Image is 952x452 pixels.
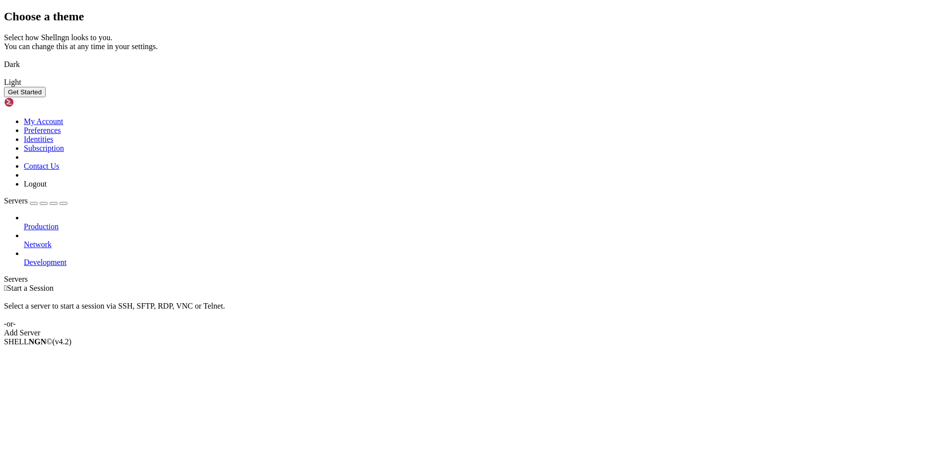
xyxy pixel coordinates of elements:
a: Development [24,258,948,267]
span: 4.2.0 [53,337,72,346]
a: Network [24,240,948,249]
div: Select how Shellngn looks to you. You can change this at any time in your settings. [4,33,948,51]
li: Network [24,231,948,249]
span: SHELL © [4,337,71,346]
span: Production [24,222,59,231]
span:  [4,284,7,292]
img: Shellngn [4,97,61,107]
li: Development [24,249,948,267]
a: Production [24,222,948,231]
a: Logout [24,180,47,188]
span: Start a Session [7,284,54,292]
li: Production [24,213,948,231]
div: Select a server to start a session via SSH, SFTP, RDP, VNC or Telnet. -or- [4,293,948,328]
a: Preferences [24,126,61,134]
a: Identities [24,135,54,143]
a: Contact Us [24,162,59,170]
a: Subscription [24,144,64,152]
a: My Account [24,117,63,126]
div: Light [4,78,948,87]
button: Get Started [4,87,46,97]
span: Servers [4,196,28,205]
span: Network [24,240,52,249]
a: Servers [4,196,67,205]
h2: Choose a theme [4,10,948,23]
span: Development [24,258,66,266]
b: NGN [29,337,47,346]
div: Servers [4,275,948,284]
div: Add Server [4,328,948,337]
div: Dark [4,60,948,69]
